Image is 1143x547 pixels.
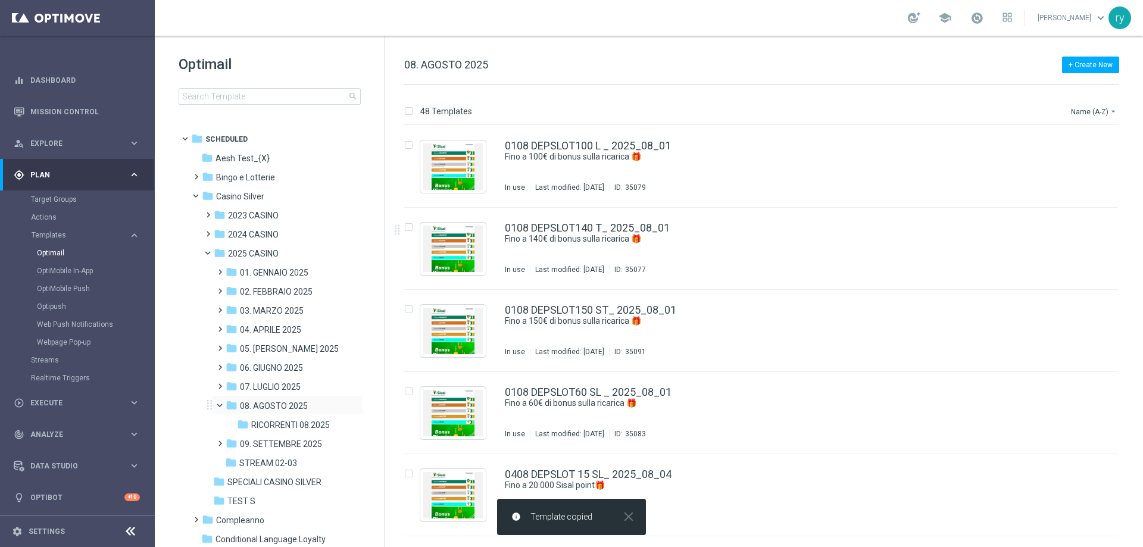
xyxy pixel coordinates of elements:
a: Optimail [37,248,124,258]
div: Press SPACE to select this row. [392,372,1141,454]
i: info [511,512,521,521]
button: Mission Control [13,107,140,117]
div: Templates [32,232,129,239]
div: Mission Control [14,96,140,127]
div: Data Studio [14,461,129,471]
button: play_circle_outline Execute keyboard_arrow_right [13,398,140,408]
i: lightbulb [14,492,24,503]
div: Data Studio keyboard_arrow_right [13,461,140,471]
span: school [938,11,951,24]
a: OptiMobile Push [37,284,124,293]
span: 2023 CASINO [228,210,279,221]
span: 02. FEBBRAIO 2025 [240,286,313,297]
span: 04. APRILE 2025 [240,324,301,335]
span: TEST S [227,496,255,507]
span: RICORRENTI 08.2025 [251,420,330,430]
i: folder [214,247,226,259]
div: Templates [31,226,154,351]
a: Target Groups [31,195,124,204]
a: Fino a 150€ di bonus sulla ricarica 🎁 [505,315,1041,327]
i: close [621,509,636,524]
div: Optibot [14,482,140,513]
div: In use [505,265,525,274]
div: Analyze [14,429,129,440]
div: Plan [14,170,129,180]
a: Fino a 60€ di bonus sulla ricarica 🎁 [505,398,1041,409]
i: folder [202,190,214,202]
a: Optibot [30,482,124,513]
span: keyboard_arrow_down [1094,11,1107,24]
a: OptiMobile In-App [37,266,124,276]
div: +10 [124,493,140,501]
i: folder [226,285,238,297]
button: + Create New [1062,57,1119,73]
img: 35091.jpeg [423,308,483,354]
a: Optipush [37,302,124,311]
span: Execute [30,399,129,407]
button: lightbulb Optibot +10 [13,493,140,502]
button: track_changes Analyze keyboard_arrow_right [13,430,140,439]
button: equalizer Dashboard [13,76,140,85]
div: In use [505,347,525,357]
a: Dashboard [30,64,140,96]
a: Actions [31,212,124,222]
img: 35131.jpeg [423,472,483,518]
i: folder [191,133,203,145]
span: 06. GIUGNO 2025 [240,362,303,373]
i: folder [226,380,238,392]
i: folder [214,209,226,221]
span: 08. AGOSTO 2025 [404,58,488,71]
button: close [620,512,636,521]
button: person_search Explore keyboard_arrow_right [13,139,140,148]
img: 35077.jpeg [423,226,483,272]
a: Settings [29,528,65,535]
a: Web Push Notifications [37,320,124,329]
div: 35091 [625,347,646,357]
span: Aesh Test_{X} [216,153,270,164]
h1: Optimail [179,55,361,74]
i: folder [201,152,213,164]
div: 35077 [625,265,646,274]
div: Fino a 150€ di bonus sulla ricarica 🎁 [505,315,1068,327]
span: 2024 CASINO [228,229,279,240]
a: Fino a 20.000 Sisal point🎁​ [505,480,1041,491]
i: keyboard_arrow_right [129,137,140,149]
div: Fino a 100€ di bonus sulla ricarica 🎁 [505,151,1068,162]
div: Fino a 140€ di bonus sulla ricarica 🎁 [505,233,1068,245]
div: Dashboard [14,64,140,96]
div: 35083 [625,429,646,439]
div: Press SPACE to select this row. [392,454,1141,536]
div: Execute [14,398,129,408]
i: folder [225,457,237,468]
a: Realtime Triggers [31,373,124,383]
img: 35079.jpeg [423,143,483,190]
p: 48 Templates [420,106,472,117]
i: folder [202,171,214,183]
a: Fino a 140€ di bonus sulla ricarica 🎁 [505,233,1041,245]
i: folder [226,399,238,411]
div: Optimail [37,244,154,262]
i: equalizer [14,75,24,86]
button: Templates keyboard_arrow_right [31,230,140,240]
a: 0108 DEPSLOT150 ST_ 2025_08_01 [505,305,676,315]
span: SPECIALI CASINO SILVER [227,477,321,487]
a: 0408 DEPSLOT 15 SL_ 2025_08_04 [505,469,672,480]
div: Explore [14,138,129,149]
i: folder [201,533,213,545]
span: Analyze [30,431,129,438]
span: 05. MAGGIO 2025 [240,343,339,354]
a: Fino a 100€ di bonus sulla ricarica 🎁 [505,151,1041,162]
div: gps_fixed Plan keyboard_arrow_right [13,170,140,180]
div: Press SPACE to select this row. [392,290,1141,372]
i: arrow_drop_down [1108,107,1118,116]
div: Press SPACE to select this row. [392,208,1141,290]
span: Templates [32,232,117,239]
i: folder [214,228,226,240]
span: Compleanno [216,515,264,526]
button: Name (A-Z)arrow_drop_down [1070,104,1119,118]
